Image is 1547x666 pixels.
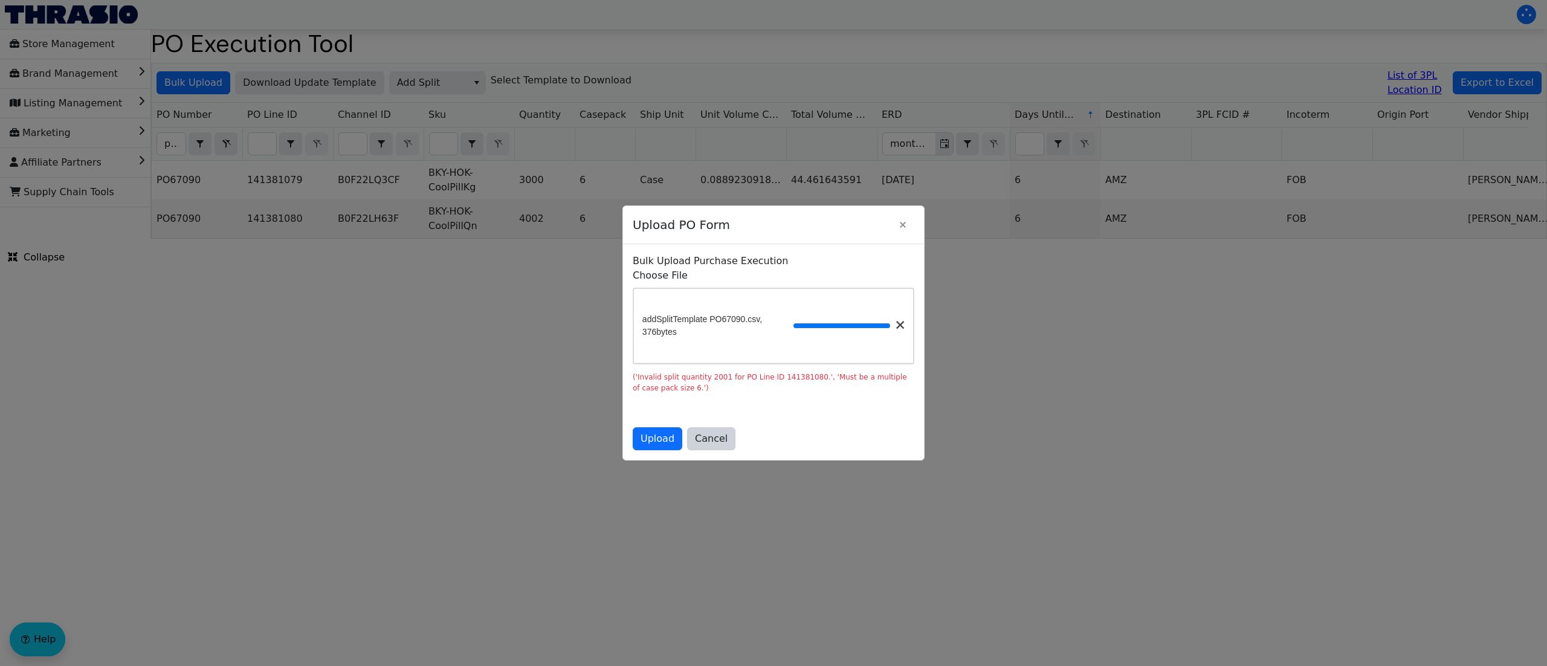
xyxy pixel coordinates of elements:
[633,372,914,393] div: ('Invalid split quantity 2001 for PO Line ID 141381080.', 'Must be a multiple of case pack size 6.')
[687,427,735,450] button: Cancel
[633,427,682,450] button: Upload
[633,210,891,240] span: Upload PO Form
[695,432,728,446] span: Cancel
[633,268,914,283] label: Choose File
[633,254,914,268] p: Bulk Upload Purchase Execution
[891,213,914,236] button: Close
[641,432,674,446] span: Upload
[642,313,793,338] span: addSplitTemplate PO67090.csv, 376bytes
